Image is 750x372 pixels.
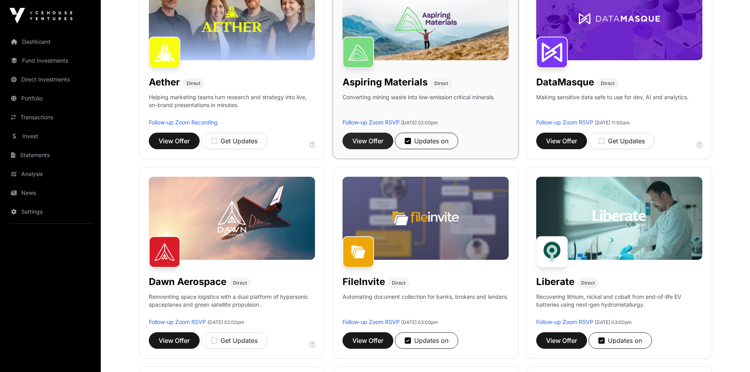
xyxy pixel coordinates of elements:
[536,76,594,89] h1: DataMasque
[536,177,702,260] img: Liberate-Banner.jpg
[149,93,315,118] p: Helping marketing teams turn research and strategy into live, on-brand presentations in minutes.
[536,93,689,118] p: Making sensitive data safe to use for dev, AI and analytics.
[392,280,406,286] span: Direct
[343,276,385,288] h1: FileInvite
[6,128,94,145] a: Invest
[352,336,383,345] span: View Offer
[149,76,180,89] h1: Aether
[536,318,593,325] a: Follow-up Zoom RSVP
[187,80,200,87] span: Direct
[598,136,645,146] div: Get Updates
[536,133,587,149] button: View Offer
[405,336,448,345] div: Updates on
[233,280,247,286] span: Direct
[405,136,448,146] div: Updates on
[201,133,267,149] button: Get Updates
[536,37,568,68] img: DataMasque
[6,52,94,69] a: Fund Investments
[9,8,72,24] img: Icehouse Ventures Logo
[536,236,568,268] img: Liberate
[536,293,702,318] p: Recovering lithium, nickel and cobalt from end-of-life EV batteries using next-gen hydrometallurgy.
[343,236,374,268] img: FileInvite
[546,336,577,345] span: View Offer
[149,177,315,260] img: Dawn-Banner.jpg
[536,119,593,126] a: Follow-up Zoom RSVP
[343,93,495,118] p: Converting mining waste into low-emission critical minerals.
[536,332,587,349] button: View Offer
[352,136,383,146] span: View Offer
[343,119,400,126] a: Follow-up Zoom RSVP
[401,120,438,126] span: [DATE] 02:00pm
[546,136,577,146] span: View Offer
[6,146,94,164] a: Statements
[149,37,180,68] img: Aether
[595,120,630,126] span: [DATE] 11:00am
[343,177,509,260] img: File-Invite-Banner.jpg
[6,109,94,126] a: Transactions
[6,33,94,50] a: Dashboard
[149,332,200,349] button: View Offer
[581,280,595,286] span: Direct
[149,293,315,318] p: Reinventing space logistics with a dual platform of hypersonic spaceplanes and green satellite pr...
[395,133,458,149] button: Updates on
[589,133,655,149] button: Get Updates
[207,319,244,325] span: [DATE] 02:00pm
[149,276,226,288] h1: Dawn Aerospace
[343,293,508,318] p: Automating document collection for banks, brokers and lenders.
[401,319,438,325] span: [DATE] 03:00pm
[201,332,267,349] button: Get Updates
[343,332,393,349] button: View Offer
[6,90,94,107] a: Portfolio
[6,203,94,220] a: Settings
[211,336,257,345] div: Get Updates
[343,133,393,149] button: View Offer
[434,80,448,87] span: Direct
[149,133,200,149] button: View Offer
[6,184,94,202] a: News
[601,80,615,87] span: Direct
[159,136,190,146] span: View Offer
[343,76,428,89] h1: Aspiring Materials
[711,334,750,372] iframe: Chat Widget
[6,71,94,88] a: Direct Investments
[211,136,257,146] div: Get Updates
[149,119,218,126] a: Follow-up Zoom Recording
[149,318,206,325] a: Follow-up Zoom RSVP
[343,37,374,68] img: Aspiring Materials
[343,318,400,325] a: Follow-up Zoom RSVP
[598,336,642,345] div: Updates on
[6,165,94,183] a: Analysis
[595,319,632,325] span: [DATE] 03:00pm
[589,332,652,349] button: Updates on
[159,336,190,345] span: View Offer
[536,276,574,288] h1: Liberate
[395,332,458,349] button: Updates on
[149,236,180,268] img: Dawn Aerospace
